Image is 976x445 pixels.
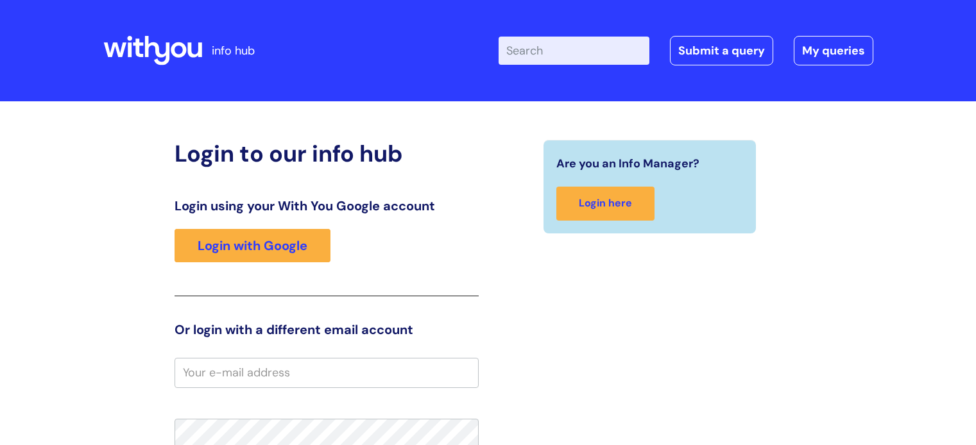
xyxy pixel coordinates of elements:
[175,140,479,167] h2: Login to our info hub
[212,40,255,61] p: info hub
[175,322,479,337] h3: Or login with a different email account
[670,36,773,65] a: Submit a query
[499,37,649,65] input: Search
[556,187,655,221] a: Login here
[175,229,330,262] a: Login with Google
[556,153,699,174] span: Are you an Info Manager?
[794,36,873,65] a: My queries
[175,358,479,387] input: Your e-mail address
[175,198,479,214] h3: Login using your With You Google account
